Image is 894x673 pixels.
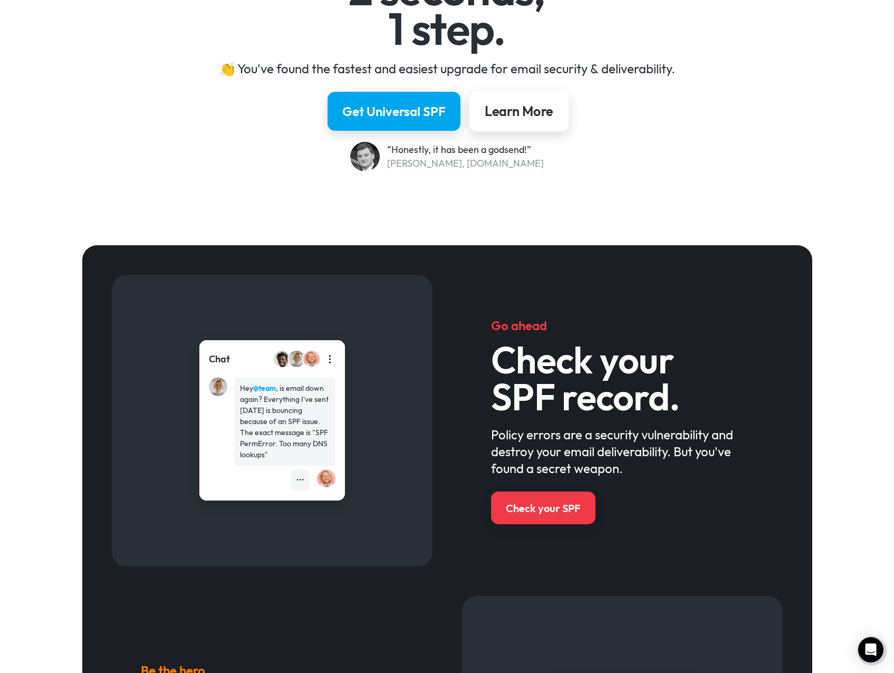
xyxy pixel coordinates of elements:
[209,352,230,366] div: Chat
[387,143,544,157] div: “Honestly, it has been a godsend!”
[491,317,753,334] h5: Go ahead
[506,501,581,516] div: Check your SPF
[858,637,883,662] div: Open Intercom Messenger
[141,60,753,77] div: 👏 You've found the fastest and easiest upgrade for email security & deliverability.
[328,92,460,131] a: Get Universal SPF
[491,341,753,415] h3: Check your SPF record.
[240,383,330,460] div: Hey , is email down again? Everything I've sent [DATE] is bouncing because of an SPF issue. The e...
[342,103,446,120] div: Get Universal SPF
[387,157,544,170] div: [PERSON_NAME], [DOMAIN_NAME]
[253,383,276,393] strong: @team
[469,91,569,132] a: Learn More
[296,475,304,486] div: •••
[491,426,753,477] div: Policy errors are a security vulnerability and destroy your email deliverability. But you've foun...
[491,492,595,524] a: Check your SPF
[485,102,553,120] div: Learn More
